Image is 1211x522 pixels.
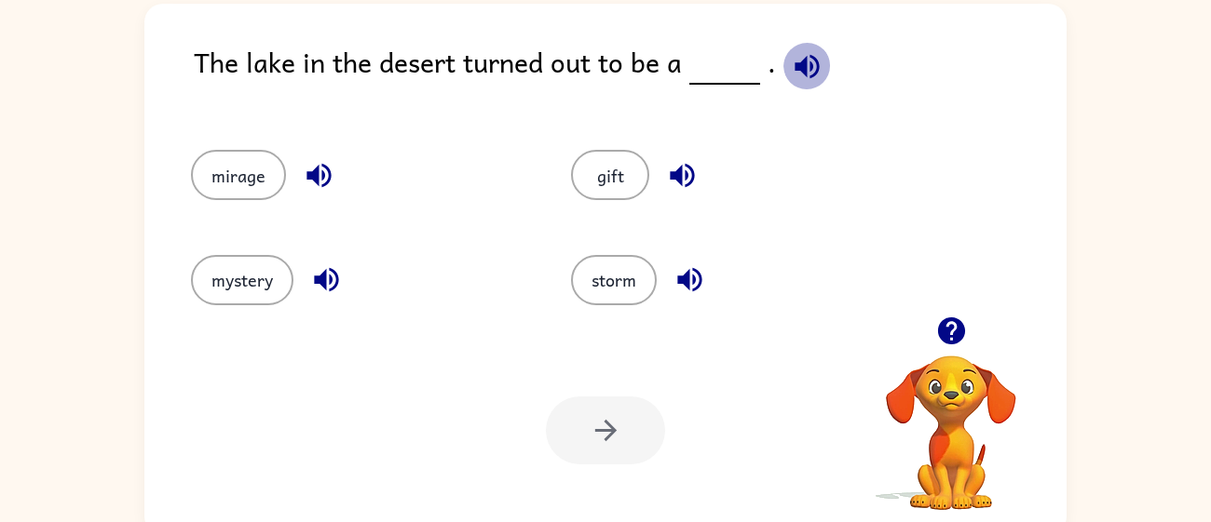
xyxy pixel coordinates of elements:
button: mirage [191,150,286,200]
button: gift [571,150,649,200]
button: mystery [191,255,293,305]
video: Your browser must support playing .mp4 files to use Literably. Please try using another browser. [858,327,1044,513]
button: storm [571,255,657,305]
div: The lake in the desert turned out to be a . [194,41,1067,113]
